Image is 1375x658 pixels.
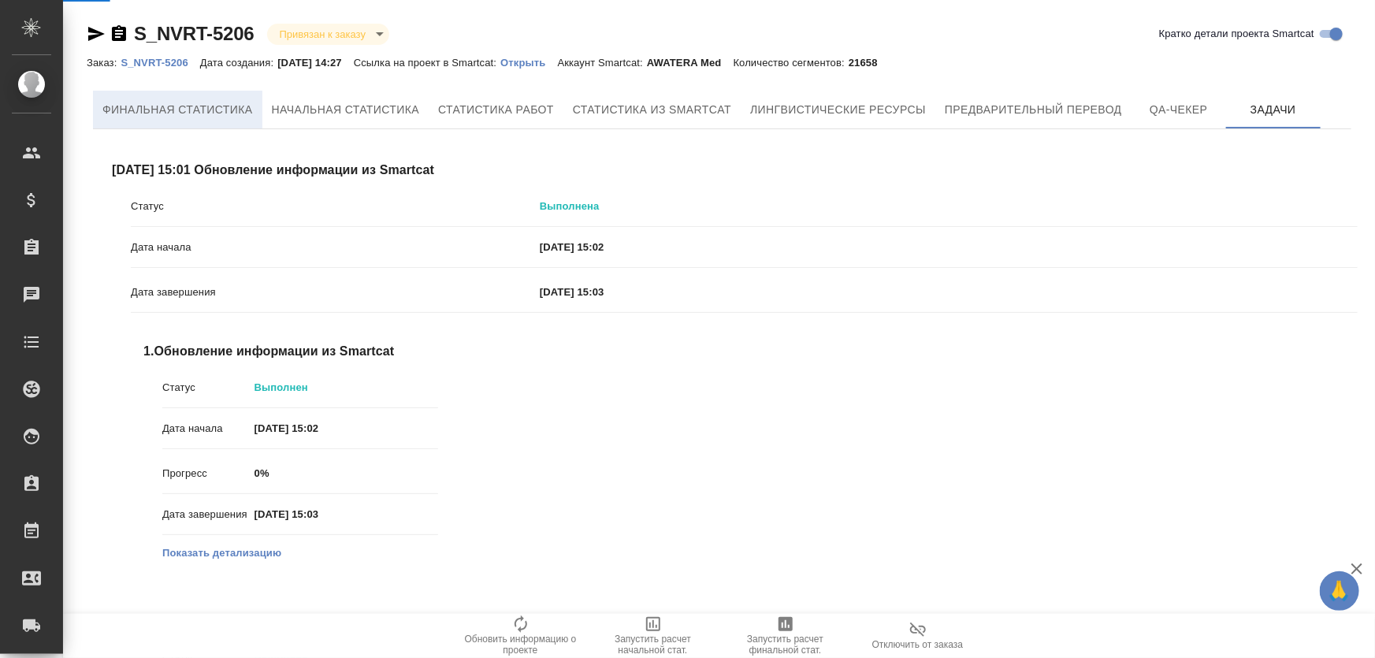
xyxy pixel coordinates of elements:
button: Запустить расчет начальной стат. [587,614,719,658]
p: Открыть [500,57,557,69]
p: Прогресс [162,466,255,481]
button: Отключить от заказа [852,614,984,658]
a: S_NVRT-5206 [134,23,255,44]
button: Показать детализацию [162,545,281,561]
p: Дата начала [162,421,255,437]
p: [DATE] 15:03 [255,507,438,522]
button: 🙏 [1320,571,1359,611]
p: Статус [131,199,540,214]
span: Предварительный перевод [945,100,1122,120]
span: Задачи [1236,100,1311,120]
span: 1. Обновление информации из Smartcat [143,342,438,361]
p: Количество сегментов: [734,57,849,69]
p: Заказ: [87,57,121,69]
button: Запустить расчет финальной стат. [719,614,852,658]
p: S_NVRT-5206 [121,57,199,69]
span: QA-чекер [1141,100,1217,120]
button: Скопировать ссылку для ЯМессенджера [87,24,106,43]
span: Отключить от заказа [872,639,964,650]
button: Скопировать ссылку [110,24,128,43]
button: Обновить информацию о проекте [455,614,587,658]
p: Дата завершения [162,507,255,522]
p: Дата создания: [200,57,277,69]
span: Запустить расчет финальной стат. [729,634,842,656]
p: Дата завершения [131,284,540,300]
p: Дата начала [131,240,540,255]
div: Привязан к заказу [267,24,389,45]
p: AWATERA Med [647,57,734,69]
span: Финальная статистика [102,100,253,120]
p: [DATE] 14:27 [277,57,354,69]
p: Выполнен [255,380,438,396]
span: Обновить информацию о проекте [464,634,578,656]
span: Кратко детали проекта Smartcat [1159,26,1314,42]
span: [DATE] 15:01 Обновление информации из Smartcat [112,161,1358,180]
p: [DATE] 15:02 [255,421,438,437]
span: Запустить расчет начальной стат. [596,634,710,656]
p: Аккаунт Smartcat: [558,57,647,69]
span: Начальная статистика [272,100,420,120]
a: S_NVRT-5206 [121,55,199,69]
p: [DATE] 15:03 [540,284,1358,300]
p: 21658 [849,57,890,69]
p: [DATE] 15:02 [540,240,1358,255]
a: Открыть [500,55,557,69]
button: Привязан к заказу [275,28,370,41]
span: Статистика из Smartcat [573,100,731,120]
p: Выполнена [540,199,1358,214]
p: Статус [162,380,255,396]
span: Лингвистические ресурсы [750,100,926,120]
p: Ссылка на проект в Smartcat: [354,57,500,69]
p: 0% [255,466,438,481]
span: 2. Обновление количества сегментов [143,612,438,630]
span: Статистика работ [438,100,554,120]
span: 🙏 [1326,574,1353,608]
